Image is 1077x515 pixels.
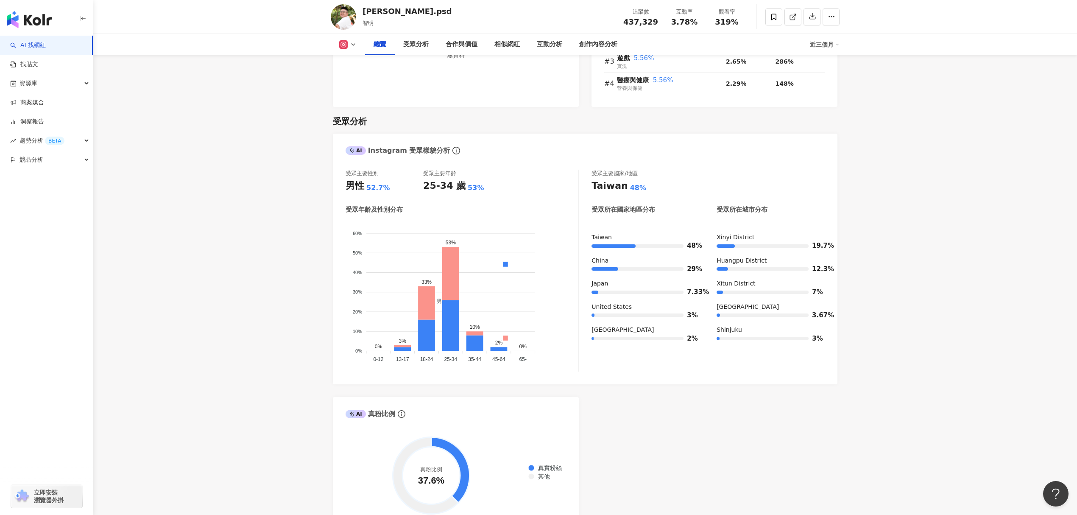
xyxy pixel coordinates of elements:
span: 437,329 [623,17,658,26]
span: 競品分析 [20,150,43,169]
tspan: 35-44 [468,356,481,362]
span: 2% [687,336,700,342]
span: rise [10,138,16,144]
a: chrome extension立即安裝 瀏覽器外掛 [11,485,82,508]
span: 7.33% [687,289,700,295]
div: [GEOGRAPHIC_DATA] [717,303,825,311]
div: #3 [604,56,617,67]
span: 趨勢分析 [20,131,64,150]
div: Taiwan [592,179,628,193]
tspan: 18-24 [420,356,433,362]
tspan: 60% [353,231,362,236]
div: 創作內容分析 [579,39,617,50]
span: 遊戲 [617,54,630,62]
div: 受眾主要國家/地區 [592,170,637,177]
span: 智明 [363,20,374,26]
div: Xitun District [717,280,825,288]
div: 受眾年齡及性別分布 [346,205,403,214]
div: 53% [468,183,484,193]
span: 真實粉絲 [532,465,562,471]
tspan: 0-12 [373,356,383,362]
a: 洞察報告 [10,118,44,126]
div: 互動率 [668,8,700,16]
span: 319% [715,18,739,26]
div: 總覽 [374,39,386,50]
img: logo [7,11,52,28]
div: 真粉比例 [346,409,395,419]
tspan: 0% [355,348,362,353]
span: 5.56% [634,54,654,62]
div: 觀看率 [711,8,743,16]
div: 受眾分析 [333,115,367,127]
div: [PERSON_NAME].psd [363,6,452,17]
span: 3% [687,312,700,319]
span: 2.29% [726,80,747,87]
span: 3.78% [671,18,698,26]
div: 合作與價值 [446,39,477,50]
div: 受眾主要年齡 [423,170,456,177]
div: United States [592,303,700,311]
tspan: 65- [519,356,527,362]
a: 商案媒合 [10,98,44,107]
span: 5.56% [653,76,673,84]
div: 追蹤數 [623,8,658,16]
span: 19.7% [812,243,825,249]
span: 7% [812,289,825,295]
tspan: 45-64 [492,356,505,362]
div: 近三個月 [810,38,840,51]
span: info-circle [451,146,461,156]
span: 2.65% [726,58,747,65]
span: 男性 [430,298,447,304]
div: Xinyi District [717,233,825,242]
span: 12.3% [812,266,825,272]
div: Huangpu District [717,257,825,265]
span: 48% [687,243,700,249]
span: 148% [776,80,794,87]
iframe: Help Scout Beacon - Open [1043,481,1069,507]
div: China [592,257,700,265]
tspan: 25-34 [444,356,457,362]
a: searchAI 找網紅 [10,41,46,50]
div: AI [346,410,366,418]
tspan: 13-17 [396,356,409,362]
div: 無資料 [349,50,563,60]
tspan: 20% [353,309,362,314]
div: 25-34 歲 [423,179,466,193]
span: 3.67% [812,312,825,319]
div: 男性 [346,179,364,193]
span: 286% [776,58,794,65]
div: 相似網紅 [494,39,520,50]
div: [GEOGRAPHIC_DATA] [592,326,700,334]
span: info-circle [396,409,407,419]
span: 醫療與健康 [617,76,649,84]
div: AI [346,146,366,155]
span: 營養與保健 [617,85,642,91]
span: 29% [687,266,700,272]
span: 實況 [617,63,627,69]
span: 3% [812,336,825,342]
div: Taiwan [592,233,700,242]
div: BETA [45,137,64,145]
div: 48% [630,183,646,193]
div: Shinjuku [717,326,825,334]
div: 受眾所在城市分布 [717,205,767,214]
tspan: 30% [353,289,362,294]
tspan: 40% [353,270,362,275]
a: 找貼文 [10,60,38,69]
div: 受眾分析 [403,39,429,50]
span: 立即安裝 瀏覽器外掛 [34,489,64,504]
img: chrome extension [14,490,30,503]
span: 資源庫 [20,74,37,93]
div: 受眾所在國家地區分布 [592,205,655,214]
div: Japan [592,280,700,288]
img: KOL Avatar [331,4,356,30]
span: 其他 [532,473,550,480]
div: Instagram 受眾樣貌分析 [346,146,450,155]
tspan: 50% [353,250,362,255]
div: #4 [604,78,617,89]
div: 互動分析 [537,39,562,50]
div: 52.7% [366,183,390,193]
tspan: 10% [353,329,362,334]
div: 受眾主要性別 [346,170,379,177]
